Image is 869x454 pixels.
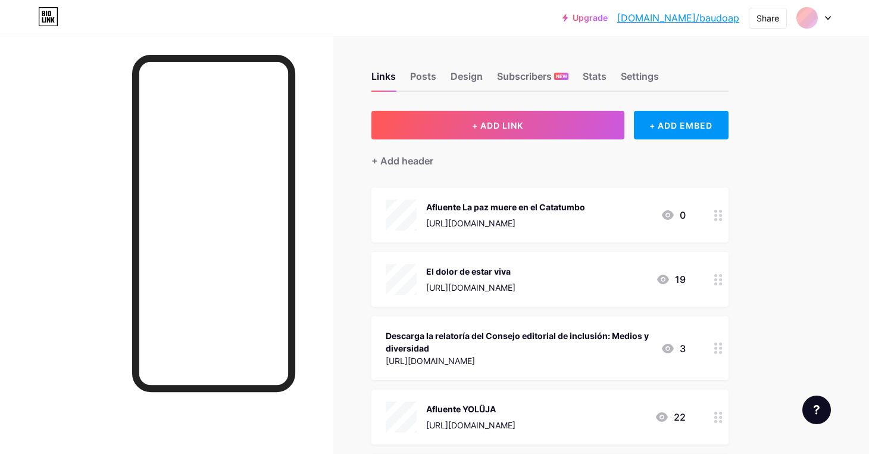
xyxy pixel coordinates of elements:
div: [URL][DOMAIN_NAME] [426,419,515,431]
div: Design [451,69,483,91]
div: Descarga la relatoría del Consejo editorial de inclusión: Medios y diversidad [386,329,651,355]
div: + ADD EMBED [634,111,729,139]
div: Settings [621,69,659,91]
div: Stats [583,69,607,91]
div: El dolor de estar viva [426,265,515,278]
div: [URL][DOMAIN_NAME] [386,355,651,367]
div: + Add header [371,154,433,168]
div: 19 [656,272,686,287]
button: + ADD LINK [371,111,624,139]
div: Links [371,69,396,91]
div: Afluente YOLÜJA [426,403,515,415]
div: 0 [661,208,686,222]
span: + ADD LINK [472,120,523,130]
span: NEW [556,73,567,80]
a: Upgrade [562,13,608,23]
div: [URL][DOMAIN_NAME] [426,281,515,294]
div: Posts [410,69,436,91]
div: Share [757,12,779,24]
a: [DOMAIN_NAME]/baudoap [617,11,739,25]
div: Subscribers [497,69,568,91]
div: [URL][DOMAIN_NAME] [426,217,585,229]
div: Afluente La paz muere en el Catatumbo [426,201,585,213]
div: 22 [655,410,686,424]
div: 3 [661,341,686,356]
